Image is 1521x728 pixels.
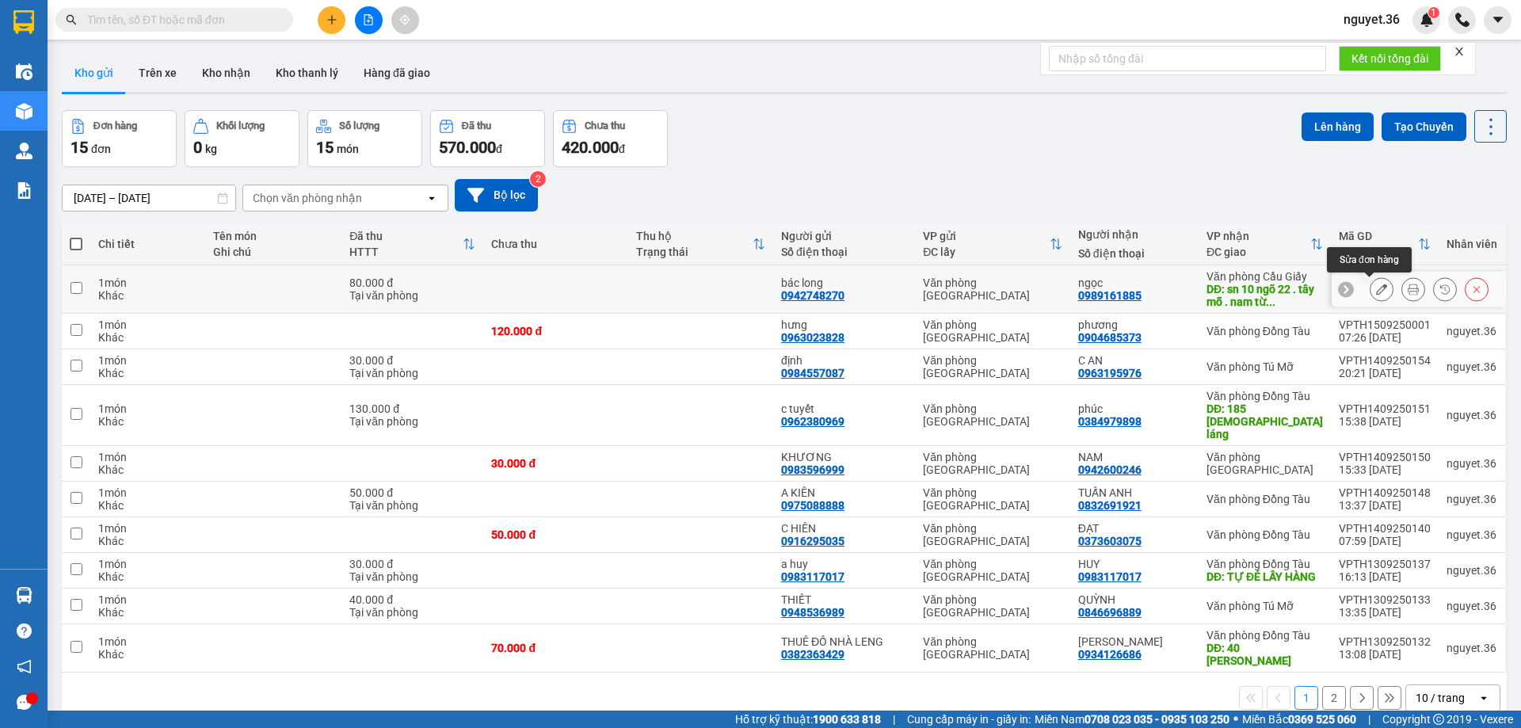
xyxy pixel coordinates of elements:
div: VPTH1409250140 [1339,522,1431,535]
div: Chưa thu [491,238,620,250]
button: Số lượng15món [307,110,422,167]
span: món [337,143,359,155]
div: 13:35 [DATE] [1339,606,1431,619]
div: HUY [1078,558,1191,570]
div: 15:33 [DATE] [1339,463,1431,476]
div: TUẤN ANH [1078,486,1191,499]
div: DĐ: 185 chùa láng [1207,402,1323,440]
div: THUÊ ĐỒ NHÀ LENG [781,635,907,648]
div: Văn phòng [GEOGRAPHIC_DATA] [923,354,1062,379]
div: 0962380969 [781,415,844,428]
div: Khác [98,499,197,512]
div: 0382363429 [781,648,844,661]
img: warehouse-icon [16,63,32,80]
span: | [1368,711,1370,728]
th: Toggle SortBy [915,223,1070,265]
div: 40.000 đ [349,593,475,606]
strong: 0369 525 060 [1288,713,1356,726]
button: Kho nhận [189,54,263,92]
div: Văn phòng Cầu Giấy [1207,270,1323,283]
div: 1 món [98,593,197,606]
div: DĐ: sn 10 ngõ 22 . tây mỗ . nam từ liêm [1207,283,1323,308]
div: 0846696889 [1078,606,1142,619]
div: 0983596999 [781,463,844,476]
div: c tuyết [781,402,907,415]
strong: 0708 023 035 - 0935 103 250 [1085,713,1229,726]
div: phương [1078,318,1191,331]
svg: open [425,192,438,204]
div: Sửa đơn hàng [1370,277,1393,301]
div: Khác [98,367,197,379]
div: QUỲNH [1078,593,1191,606]
div: Số lượng [339,120,379,131]
strong: 1900 633 818 [813,713,881,726]
button: Hàng đã giao [351,54,443,92]
li: Hotline: 1900888999 [88,98,360,118]
div: Khác [98,289,197,302]
div: Tại văn phòng [349,606,475,619]
div: VPTH1309250132 [1339,635,1431,648]
div: a huy [781,558,907,570]
div: Khối lượng [216,120,265,131]
img: warehouse-icon [16,103,32,120]
button: Trên xe [126,54,189,92]
div: Văn phòng [GEOGRAPHIC_DATA] [1207,451,1323,476]
button: Bộ lọc [455,179,538,212]
div: 1 món [98,276,197,289]
b: 36 Limousine [166,18,280,38]
span: file-add [363,14,374,25]
div: Khác [98,570,197,583]
div: nguyet.36 [1447,493,1497,505]
span: Cung cấp máy in - giấy in: [907,711,1031,728]
button: Chưa thu420.000đ [553,110,668,167]
div: KHƯƠNG [781,451,907,463]
div: Văn phòng Đồng Tàu [1207,390,1323,402]
div: Văn phòng Đồng Tàu [1207,325,1323,337]
div: 130.000 đ [349,402,475,415]
span: 1 [1431,7,1436,18]
div: DƯƠNG PHẠM [1078,635,1191,648]
div: 0975088888 [781,499,844,512]
img: warehouse-icon [16,143,32,159]
div: 70.000 đ [491,642,620,654]
div: Đơn hàng [93,120,137,131]
div: 1 món [98,354,197,367]
div: Thu hộ [636,230,753,242]
span: 0 [193,138,202,157]
img: logo-vxr [13,10,34,34]
div: 30.000 đ [491,457,620,470]
span: đ [496,143,502,155]
div: NAM [1078,451,1191,463]
div: 0942600246 [1078,463,1142,476]
div: DĐ: TỰ ĐÉ LẤY HÀNG [1207,570,1323,583]
button: Đơn hàng15đơn [62,110,177,167]
button: Lên hàng [1302,112,1374,141]
div: 1 món [98,402,197,415]
button: 2 [1322,686,1346,710]
svg: open [1477,692,1490,704]
div: nguyet.36 [1447,564,1497,577]
div: Tại văn phòng [349,415,475,428]
div: ngọc [1078,276,1191,289]
sup: 2 [530,171,546,187]
div: Văn phòng Đồng Tàu [1207,528,1323,541]
span: kg [205,143,217,155]
div: VPTH1309250137 [1339,558,1431,570]
div: hưng [781,318,907,331]
div: 0963023828 [781,331,844,344]
div: 10 / trang [1416,690,1465,706]
span: plus [326,14,337,25]
div: Khác [98,535,197,547]
span: Hỗ trợ kỹ thuật: [735,711,881,728]
button: 1 [1294,686,1318,710]
div: 0963195976 [1078,367,1142,379]
span: 15 [316,138,334,157]
div: 0983117017 [781,570,844,583]
th: Toggle SortBy [1199,223,1331,265]
div: Khác [98,415,197,428]
div: nguyet.36 [1447,457,1497,470]
div: Chi tiết [98,238,197,250]
div: Chưa thu [585,120,625,131]
div: nguyet.36 [1447,325,1497,337]
div: 0384979898 [1078,415,1142,428]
